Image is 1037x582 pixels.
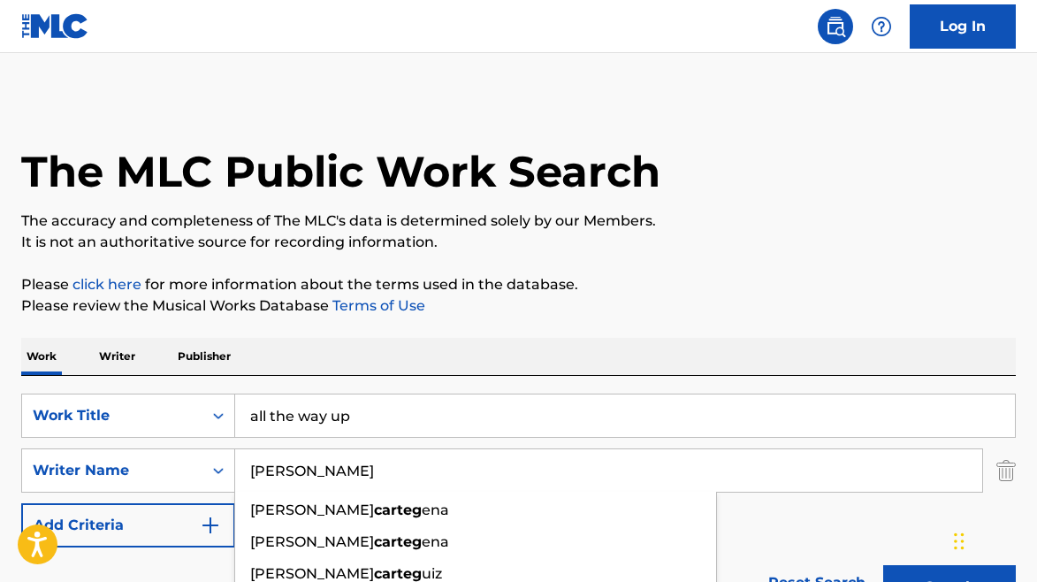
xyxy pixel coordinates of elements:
[21,13,89,39] img: MLC Logo
[871,16,892,37] img: help
[94,338,141,375] p: Writer
[422,502,449,518] span: ena
[422,565,442,582] span: uiz
[21,145,660,198] h1: The MLC Public Work Search
[825,16,846,37] img: search
[200,515,221,536] img: 9d2ae6d4665cec9f34b9.svg
[72,276,141,293] a: click here
[21,232,1016,253] p: It is not an authoritative source for recording information.
[374,502,422,518] strong: carteg
[250,502,374,518] span: [PERSON_NAME]
[21,295,1016,317] p: Please review the Musical Works Database
[172,338,236,375] p: Publisher
[954,515,965,568] div: Drag
[250,565,374,582] span: [PERSON_NAME]
[21,503,235,548] button: Add Criteria
[996,448,1016,493] img: Delete Criterion
[21,211,1016,232] p: The accuracy and completeness of The MLC's data is determined solely by our Members.
[329,297,425,314] a: Terms of Use
[21,274,1016,295] p: Please for more information about the terms used in the database.
[374,533,422,550] strong: carteg
[910,4,1016,49] a: Log In
[33,460,192,481] div: Writer Name
[949,497,1037,582] iframe: Chat Widget
[250,533,374,550] span: [PERSON_NAME]
[818,9,853,44] a: Public Search
[422,533,449,550] span: ena
[864,9,899,44] div: Help
[374,565,422,582] strong: carteg
[21,338,62,375] p: Work
[33,405,192,426] div: Work Title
